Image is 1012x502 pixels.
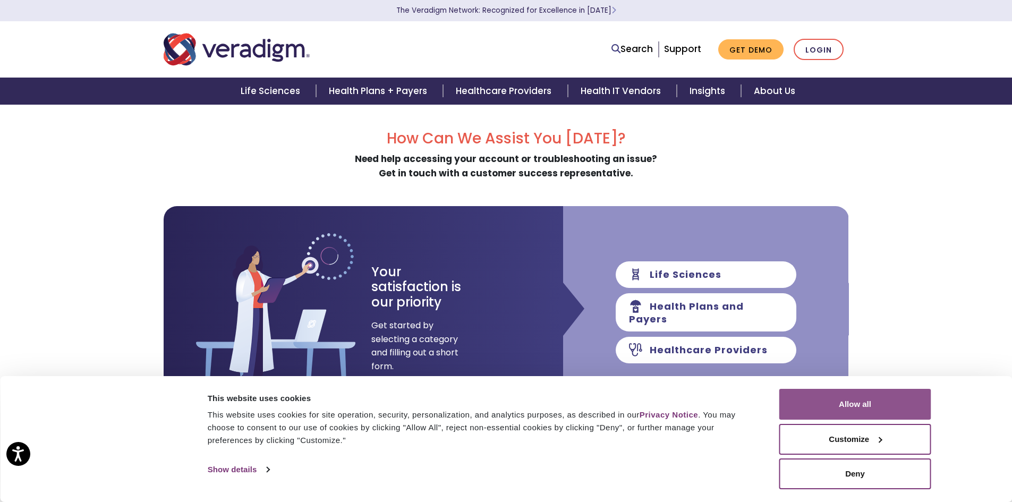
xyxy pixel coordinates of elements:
[228,78,316,105] a: Life Sciences
[568,78,677,105] a: Health IT Vendors
[611,5,616,15] span: Learn More
[355,152,657,180] strong: Need help accessing your account or troubleshooting an issue? Get in touch with a customer succes...
[164,32,310,67] img: Veradigm logo
[396,5,616,15] a: The Veradigm Network: Recognized for Excellence in [DATE]Learn More
[718,39,784,60] a: Get Demo
[677,78,741,105] a: Insights
[741,78,808,105] a: About Us
[443,78,567,105] a: Healthcare Providers
[371,319,459,373] span: Get started by selecting a category and filling out a short form.
[664,42,701,55] a: Support
[808,426,999,489] iframe: Drift Chat Widget
[779,424,931,455] button: Customize
[208,392,755,405] div: This website uses cookies
[208,409,755,447] div: This website uses cookies for site operation, security, personalization, and analytics purposes, ...
[164,130,849,148] h2: How Can We Assist You [DATE]?
[371,265,480,310] h3: Your satisfaction is our priority
[779,389,931,420] button: Allow all
[316,78,443,105] a: Health Plans + Payers
[794,39,844,61] a: Login
[779,458,931,489] button: Deny
[611,42,653,56] a: Search
[640,410,698,419] a: Privacy Notice
[208,462,269,478] a: Show details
